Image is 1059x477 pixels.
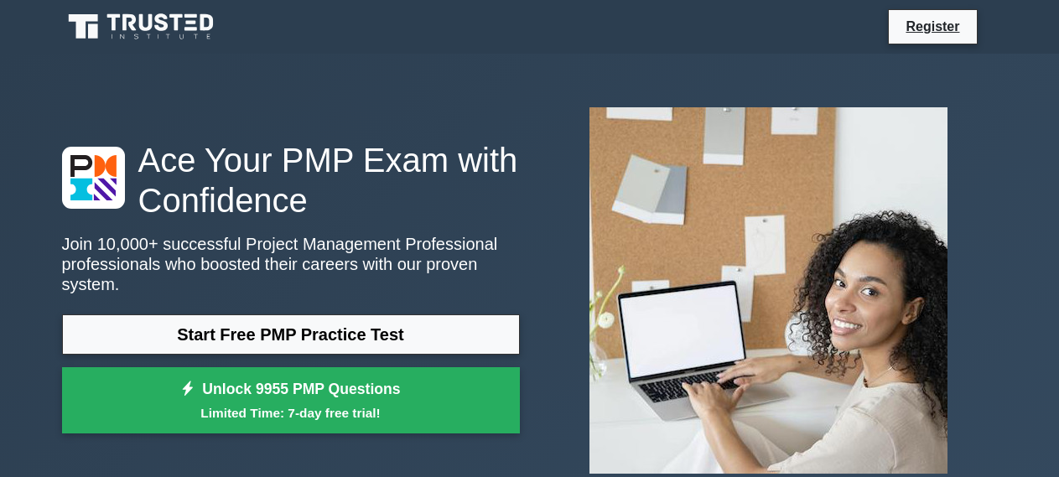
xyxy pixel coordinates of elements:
p: Join 10,000+ successful Project Management Professional professionals who boosted their careers w... [62,234,520,294]
small: Limited Time: 7-day free trial! [83,403,499,423]
a: Register [895,16,969,37]
a: Unlock 9955 PMP QuestionsLimited Time: 7-day free trial! [62,367,520,434]
a: Start Free PMP Practice Test [62,314,520,355]
h1: Ace Your PMP Exam with Confidence [62,140,520,220]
